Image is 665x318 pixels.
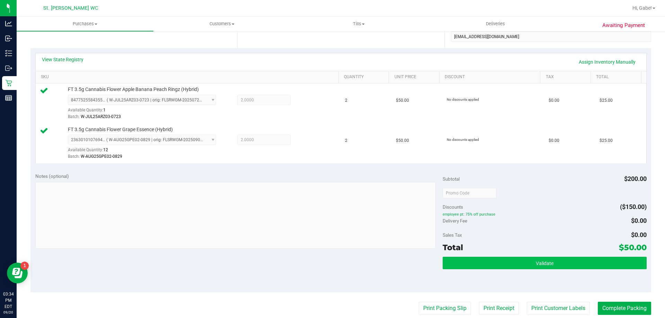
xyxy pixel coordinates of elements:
inline-svg: Inbound [5,35,12,42]
span: ($150.00) [620,203,647,210]
p: 03:34 PM EDT [3,291,14,310]
span: Subtotal [443,176,460,182]
div: Available Quantity: [68,105,224,119]
button: Complete Packing [598,302,651,315]
span: $50.00 [396,137,409,144]
span: Delivery Fee [443,218,467,224]
iframe: Resource center unread badge [20,262,29,270]
span: No discounts applied [447,98,479,101]
span: $0.00 [549,97,559,104]
inline-svg: Inventory [5,50,12,57]
inline-svg: Retail [5,80,12,87]
a: Tax [546,74,588,80]
span: Deliveries [477,21,514,27]
span: W-AUG25GPE02-0829 [81,154,122,159]
span: Awaiting Payment [602,21,645,29]
span: Discounts [443,201,463,213]
a: Assign Inventory Manually [574,56,640,68]
inline-svg: Outbound [5,65,12,72]
span: Customers [154,21,290,27]
span: St. [PERSON_NAME] WC [43,5,98,11]
inline-svg: Reports [5,94,12,101]
button: Print Customer Labels [527,302,590,315]
a: View State Registry [42,56,83,63]
span: Tills [291,21,427,27]
span: FT 3.5g Cannabis Flower Apple Banana Peach Ringz (Hybrid) [68,86,199,93]
span: $50.00 [396,97,409,104]
span: Notes (optional) [35,173,69,179]
span: 12 [103,147,108,152]
span: Total [443,243,463,252]
iframe: Resource center [7,263,28,283]
a: Customers [153,17,290,31]
span: Hi, Gabe! [632,5,652,11]
span: $0.00 [631,231,647,238]
button: Print Receipt [479,302,519,315]
span: Purchases [17,21,153,27]
span: $25.00 [600,137,613,144]
button: Print Packing Slip [419,302,471,315]
span: W-JUL25ARZ03-0723 [81,114,121,119]
a: SKU [41,74,336,80]
span: $0.00 [631,217,647,224]
span: Validate [536,261,553,266]
span: 2 [345,137,347,144]
span: employee pt: 75% off purchase [443,212,646,217]
span: 2 [345,97,347,104]
div: Available Quantity: [68,145,224,158]
span: $200.00 [624,175,647,182]
input: Promo Code [443,188,496,198]
a: Total [596,74,638,80]
span: No discounts applied [447,138,479,142]
button: Validate [443,257,646,269]
span: 1 [103,108,106,112]
a: Purchases [17,17,153,31]
span: Sales Tax [443,232,462,238]
a: Quantity [344,74,386,80]
span: $50.00 [619,243,647,252]
p: 09/20 [3,310,14,315]
span: Batch: [68,154,80,159]
span: Batch: [68,114,80,119]
span: $25.00 [600,97,613,104]
a: Discount [445,74,538,80]
a: Tills [290,17,427,31]
inline-svg: Analytics [5,20,12,27]
a: Unit Price [394,74,437,80]
a: Deliveries [427,17,564,31]
span: $0.00 [549,137,559,144]
span: FT 3.5g Cannabis Flower Grape Essence (Hybrid) [68,126,173,133]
